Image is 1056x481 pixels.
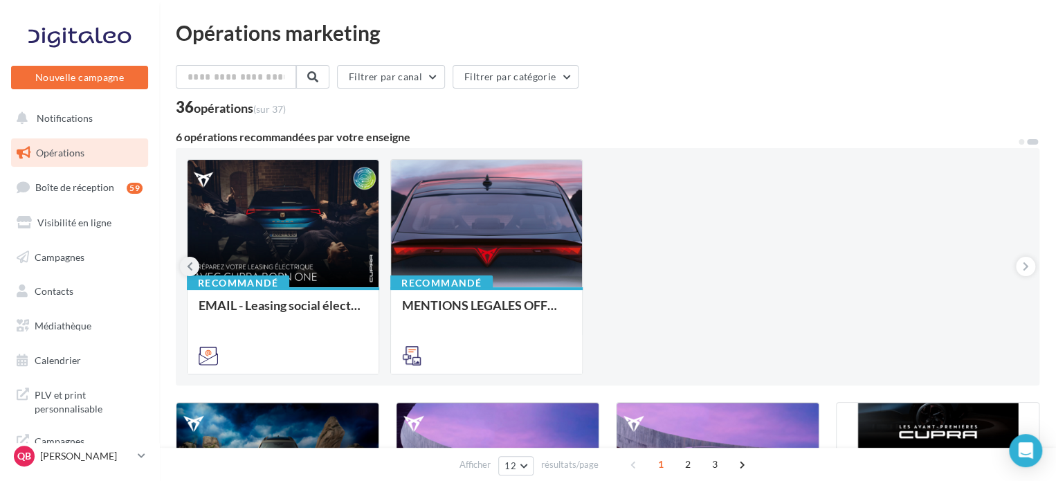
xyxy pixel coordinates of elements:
span: Calendrier [35,354,81,366]
button: Nouvelle campagne [11,66,148,89]
button: Filtrer par canal [337,65,445,89]
span: QB [17,449,31,463]
span: 3 [704,453,726,475]
div: 6 opérations recommandées par votre enseigne [176,131,1017,143]
div: MENTIONS LEGALES OFFRES GENERIQUES PRESSE [402,298,571,326]
span: Opérations [36,147,84,158]
a: PLV et print personnalisable [8,380,151,421]
a: Contacts [8,277,151,306]
span: Médiathèque [35,320,91,332]
span: Boîte de réception [35,181,114,193]
a: Calendrier [8,346,151,375]
div: 36 [176,100,286,115]
span: Afficher [459,458,491,471]
a: Campagnes DataOnDemand [8,426,151,467]
span: Notifications [37,112,93,124]
a: Campagnes [8,243,151,272]
div: 59 [127,183,143,194]
button: Filtrer par catégorie [453,65,579,89]
div: opérations [194,102,286,114]
span: Visibilité en ligne [37,217,111,228]
div: EMAIL - Leasing social électrique - CUPRA Born One [199,298,367,326]
div: Recommandé [390,275,493,291]
span: (sur 37) [253,103,286,115]
a: Boîte de réception59 [8,172,151,202]
span: 2 [677,453,699,475]
span: Campagnes [35,251,84,262]
span: Campagnes DataOnDemand [35,432,143,462]
a: Visibilité en ligne [8,208,151,237]
a: Opérations [8,138,151,167]
div: Opérations marketing [176,22,1039,43]
span: PLV et print personnalisable [35,385,143,415]
button: Notifications [8,104,145,133]
div: Recommandé [187,275,289,291]
a: Médiathèque [8,311,151,341]
div: Open Intercom Messenger [1009,434,1042,467]
p: [PERSON_NAME] [40,449,132,463]
span: 12 [504,460,516,471]
a: QB [PERSON_NAME] [11,443,148,469]
span: Contacts [35,285,73,297]
span: 1 [650,453,672,475]
span: résultats/page [541,458,599,471]
button: 12 [498,456,534,475]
